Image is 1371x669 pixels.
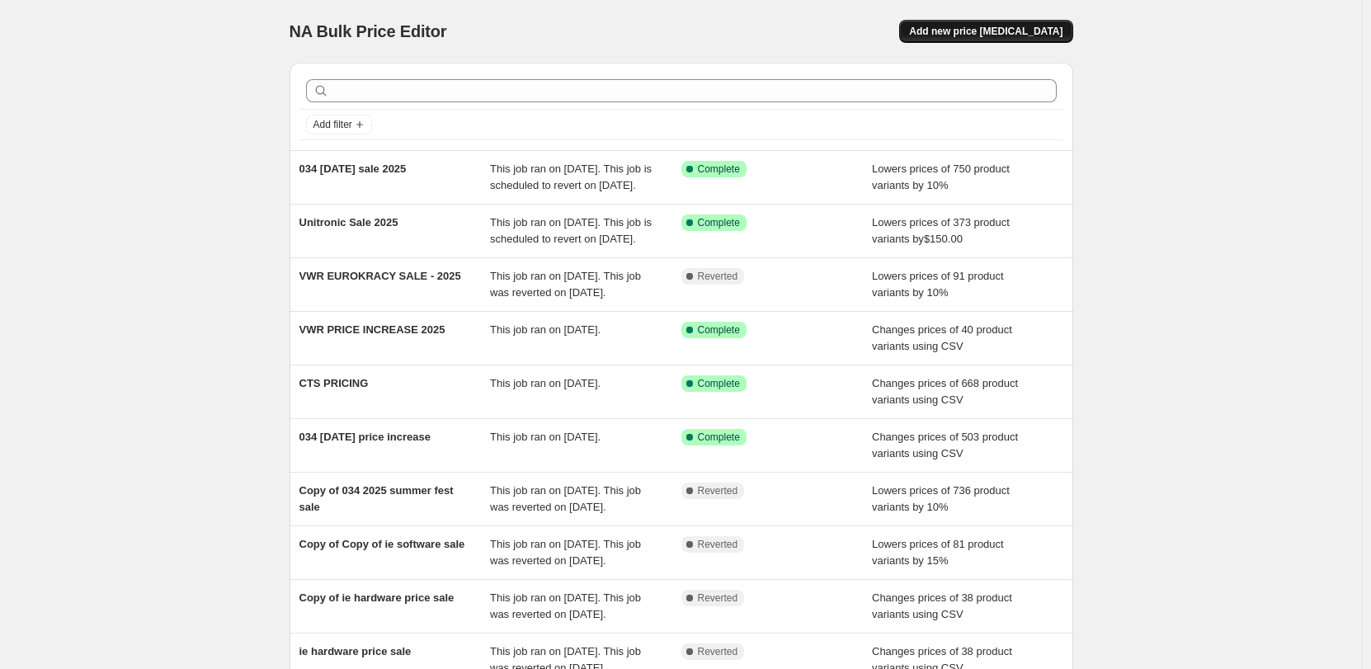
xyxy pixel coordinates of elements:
[698,270,738,283] span: Reverted
[698,323,740,337] span: Complete
[909,25,1062,38] span: Add new price [MEDICAL_DATA]
[872,323,1012,352] span: Changes prices of 40 product variants using CSV
[872,484,1010,513] span: Lowers prices of 736 product variants by 10%
[872,538,1004,567] span: Lowers prices of 81 product variants by 15%
[490,216,652,245] span: This job ran on [DATE]. This job is scheduled to revert on [DATE].
[698,538,738,551] span: Reverted
[299,377,369,389] span: CTS PRICING
[490,538,641,567] span: This job ran on [DATE]. This job was reverted on [DATE].
[299,431,431,443] span: 034 [DATE] price increase
[698,484,738,497] span: Reverted
[490,323,601,336] span: This job ran on [DATE].
[299,216,398,228] span: Unitronic Sale 2025
[872,591,1012,620] span: Changes prices of 38 product variants using CSV
[872,377,1018,406] span: Changes prices of 668 product variants using CSV
[299,270,461,282] span: VWR EUROKRACY SALE - 2025
[490,270,641,299] span: This job ran on [DATE]. This job was reverted on [DATE].
[313,118,352,131] span: Add filter
[299,591,455,604] span: Copy of ie hardware price sale
[872,163,1010,191] span: Lowers prices of 750 product variants by 10%
[490,484,641,513] span: This job ran on [DATE]. This job was reverted on [DATE].
[299,484,454,513] span: Copy of 034 2025 summer fest sale
[698,591,738,605] span: Reverted
[490,163,652,191] span: This job ran on [DATE]. This job is scheduled to revert on [DATE].
[299,323,445,336] span: VWR PRICE INCREASE 2025
[698,431,740,444] span: Complete
[698,377,740,390] span: Complete
[899,20,1072,43] button: Add new price [MEDICAL_DATA]
[490,377,601,389] span: This job ran on [DATE].
[490,591,641,620] span: This job ran on [DATE]. This job was reverted on [DATE].
[698,163,740,176] span: Complete
[299,538,465,550] span: Copy of Copy of ie software sale
[872,216,1010,245] span: Lowers prices of 373 product variants by
[299,645,412,657] span: ie hardware price sale
[924,233,963,245] span: $150.00
[872,270,1004,299] span: Lowers prices of 91 product variants by 10%
[290,22,447,40] span: NA Bulk Price Editor
[698,216,740,229] span: Complete
[306,115,372,134] button: Add filter
[490,431,601,443] span: This job ran on [DATE].
[299,163,407,175] span: 034 [DATE] sale 2025
[698,645,738,658] span: Reverted
[872,431,1018,459] span: Changes prices of 503 product variants using CSV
